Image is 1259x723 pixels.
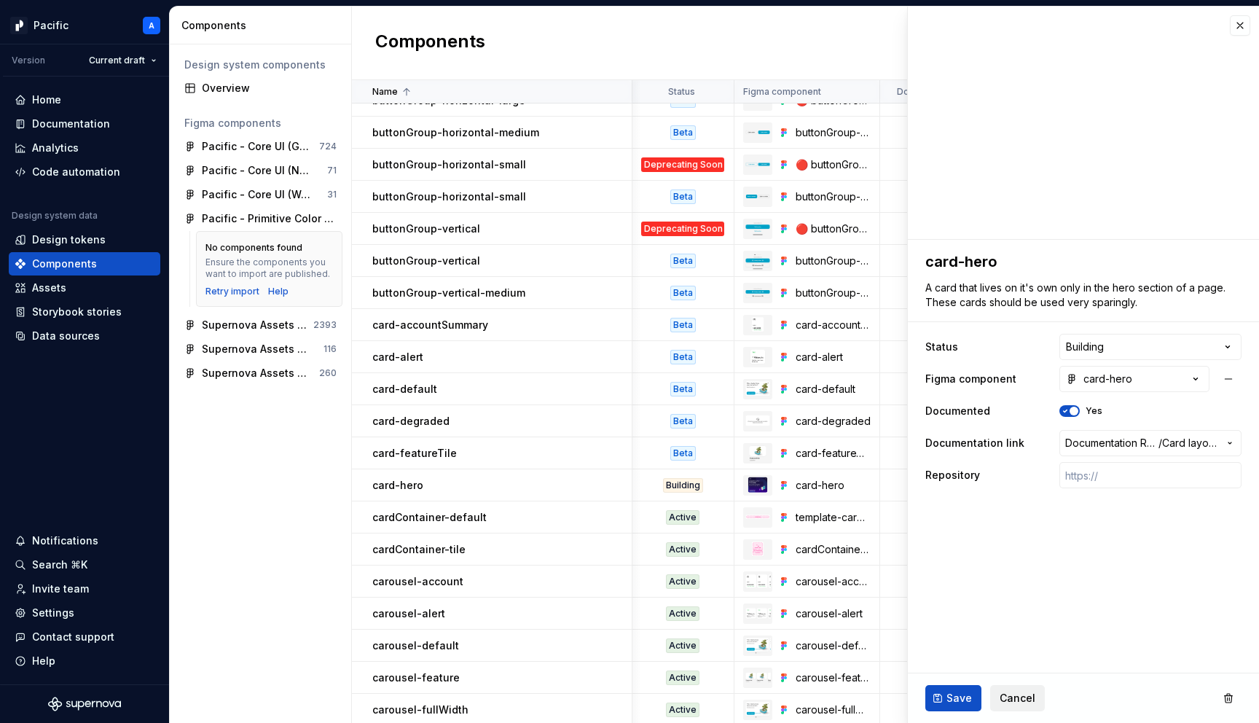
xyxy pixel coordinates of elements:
[748,477,767,494] img: card-hero
[925,404,990,418] label: Documented
[82,50,163,71] button: Current draft
[9,112,160,136] a: Documentation
[796,222,871,236] div: 🔴 buttonGroup-vertical (deprecating soon)
[184,116,337,130] div: Figma components
[327,189,337,200] div: 31
[925,340,958,354] label: Status
[313,319,337,331] div: 2393
[202,81,337,95] div: Overview
[32,117,110,131] div: Documentation
[1162,436,1218,450] span: Card layouts
[181,18,345,33] div: Components
[922,249,1239,275] textarea: card-hero
[796,254,871,268] div: buttonGroup-vertical
[796,286,871,300] div: buttonGroup-vertical-medium
[745,514,771,520] img: template-cardContainer
[750,316,764,334] img: card-accountSummary
[372,382,437,396] p: card-default
[319,141,337,152] div: 724
[179,361,342,385] a: Supernova Assets - Patterns 01260
[372,671,460,685] p: carousel-feature
[9,625,160,649] button: Contact support
[205,257,333,280] div: Ensure the components you want to import are published.
[372,125,539,140] p: buttonGroup-horizontal-medium
[9,577,160,601] a: Invite team
[1065,436,1158,450] span: Documentation Root /
[745,637,771,654] img: carousel-default
[666,510,699,525] div: Active
[670,286,696,300] div: Beta
[1066,372,1132,386] div: card-hero
[748,445,768,462] img: card-featureTile
[796,638,871,653] div: carousel-default
[796,478,871,493] div: card-hero
[796,157,871,172] div: 🔴 buttonGroup-horizontal-small (deprecating soon)
[184,58,337,72] div: Design system components
[1000,691,1035,706] span: Cancel
[32,630,114,644] div: Contact support
[743,86,821,98] p: Figma component
[372,542,466,557] p: cardContainer-tile
[946,691,972,706] span: Save
[372,254,480,268] p: buttonGroup-vertical
[796,542,871,557] div: cardContainer-tile
[372,286,525,300] p: buttonGroup-vertical-medium
[9,136,160,160] a: Analytics
[179,183,342,206] a: Pacific - Core UI (Web)31
[32,141,79,155] div: Analytics
[666,542,699,557] div: Active
[32,257,97,271] div: Components
[925,685,981,711] button: Save
[202,211,337,226] div: Pacific - Primitive Color Palette
[372,222,480,236] p: buttonGroup-vertical
[319,367,337,379] div: 260
[372,86,398,98] p: Name
[1158,436,1162,450] span: /
[202,187,310,202] div: Pacific - Core UI (Web)
[796,189,871,204] div: buttonGroup-horizontal-small
[925,468,980,482] label: Repository
[908,7,1259,240] iframe: figma-embed
[202,318,310,332] div: Supernova Assets - Components 01
[205,286,259,297] button: Retry import
[796,671,871,685] div: carousel-feature
[372,446,457,461] p: card-featureTile
[796,414,871,429] div: card-degraded
[372,574,463,589] p: carousel-account
[179,337,342,361] a: Supernova Assets - Components 02116
[9,228,160,251] a: Design tokens
[9,300,160,324] a: Storybook stories
[670,254,696,268] div: Beta
[372,638,459,653] p: carousel-default
[745,222,771,235] img: 🔴 buttonGroup-vertical (deprecating soon)
[670,318,696,332] div: Beta
[1059,430,1242,456] button: Documentation Root//Card layouts
[745,673,771,682] img: carousel-feature
[9,553,160,577] button: Search ⌘K
[990,685,1045,711] button: Cancel
[48,697,121,711] svg: Supernova Logo
[925,436,1024,450] label: Documentation link
[9,160,160,184] a: Code automation
[372,478,423,493] p: card-hero
[668,86,695,98] p: Status
[925,372,1016,386] label: Figma component
[897,86,953,98] p: Documented
[372,350,423,364] p: card-alert
[372,414,450,429] p: card-degraded
[323,343,337,355] div: 116
[32,606,74,620] div: Settings
[179,77,342,100] a: Overview
[745,607,771,620] img: carousel-alert
[666,703,699,717] div: Active
[670,125,696,140] div: Beta
[922,278,1239,313] textarea: A card that lives on it's own only in the hero section of a page. These cards should be used very...
[666,574,699,589] div: Active
[1086,405,1102,417] label: Yes
[666,671,699,685] div: Active
[205,242,302,254] div: No components found
[796,125,871,140] div: buttonGroup-horizontal-medium
[268,286,289,297] a: Help
[12,55,45,66] div: Version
